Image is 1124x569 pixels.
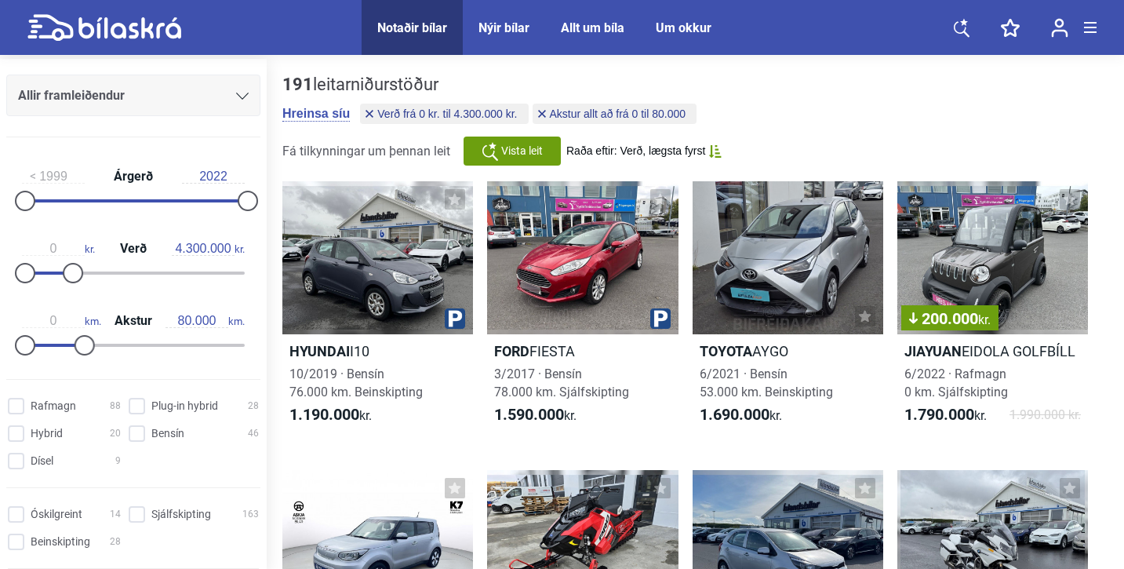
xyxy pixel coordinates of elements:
[494,406,577,425] span: kr.
[478,20,529,35] a: Nýir bílar
[151,425,184,442] span: Bensín
[31,398,76,414] span: Rafmagn
[110,398,121,414] span: 88
[700,343,752,359] b: Toyota
[18,85,125,107] span: Allir framleiðendur
[282,75,700,95] div: leitarniðurstöður
[904,406,987,425] span: kr.
[110,170,157,183] span: Árgerð
[22,242,95,256] span: kr.
[282,144,450,159] span: Fá tilkynningar um þennan leit
[1009,406,1081,425] span: 1.990.000 kr.
[566,144,722,158] button: Raða eftir: Verð, lægsta fyrst
[494,367,629,399] span: 3/2017 · Bensín 78.000 km. Sjálfskipting
[115,453,121,469] span: 9
[904,343,962,359] b: JIAYUAN
[445,308,465,329] img: parking.png
[1051,18,1068,38] img: user-login.svg
[550,108,686,119] span: Akstur allt að frá 0 til 80.000
[487,342,678,360] h2: FIESTA
[904,405,974,424] b: 1.790.000
[22,314,101,328] span: km.
[377,108,517,119] span: Verð frá 0 kr. til 4.300.000 kr.
[172,242,245,256] span: kr.
[282,75,313,94] b: 191
[31,453,53,469] span: Dísel
[31,506,82,523] span: Óskilgreint
[289,405,359,424] b: 1.190.000
[289,406,372,425] span: kr.
[501,143,543,159] span: Vista leit
[897,181,1088,439] a: 200.000kr.JIAYUANEIDOLA GOLFBÍLL6/2022 · Rafmagn0 km. Sjálfskipting1.790.000kr.1.990.000 kr.
[31,534,90,550] span: Beinskipting
[377,20,447,35] a: Notaðir bílar
[656,20,711,35] a: Um okkur
[242,506,259,523] span: 163
[110,506,121,523] span: 14
[700,405,769,424] b: 1.690.000
[289,343,350,359] b: Hyundai
[151,506,211,523] span: Sjálfskipting
[289,367,423,399] span: 10/2019 · Bensín 76.000 km. Beinskipting
[166,314,245,328] span: km.
[487,181,678,439] a: FordFIESTA3/2017 · Bensín78.000 km. Sjálfskipting1.590.000kr.
[700,367,833,399] span: 6/2021 · Bensín 53.000 km. Beinskipting
[282,342,473,360] h2: I10
[110,425,121,442] span: 20
[360,104,528,124] button: Verð frá 0 kr. til 4.300.000 kr.
[693,181,883,439] a: ToyotaAYGO6/2021 · Bensín53.000 km. Beinskipting1.690.000kr.
[897,342,1088,360] h2: EIDOLA GOLFBÍLL
[282,106,350,122] button: Hreinsa síu
[494,405,564,424] b: 1.590.000
[909,311,991,326] span: 200.000
[111,315,156,327] span: Akstur
[533,104,697,124] button: Akstur allt að frá 0 til 80.000
[110,534,121,550] span: 28
[248,425,259,442] span: 46
[904,367,1008,399] span: 6/2022 · Rafmagn 0 km. Sjálfskipting
[116,243,151,255] span: Verð
[978,312,991,327] span: kr.
[151,398,218,414] span: Plug-in hybrid
[566,144,705,158] span: Raða eftir: Verð, lægsta fyrst
[693,342,883,360] h2: AYGO
[494,343,529,359] b: Ford
[561,20,624,35] a: Allt um bíla
[700,406,782,425] span: kr.
[248,398,259,414] span: 28
[31,425,63,442] span: Hybrid
[650,308,671,329] img: parking.png
[282,181,473,439] a: HyundaiI1010/2019 · Bensín76.000 km. Beinskipting1.190.000kr.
